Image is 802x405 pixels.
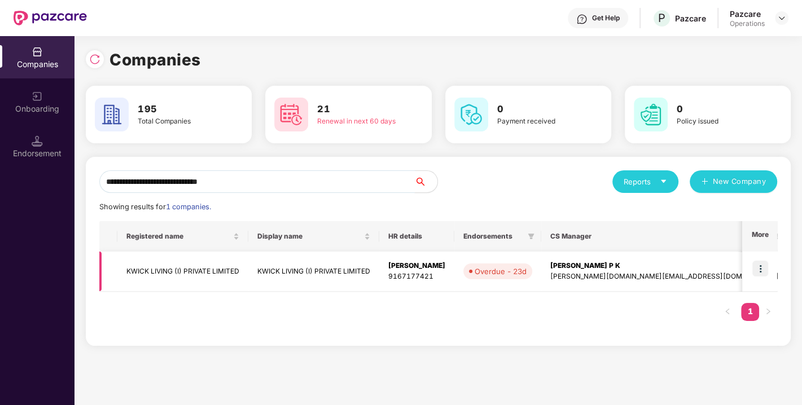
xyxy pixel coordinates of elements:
span: Display name [257,232,362,241]
td: KWICK LIVING (I) PRIVATE LIMITED [117,252,248,292]
img: svg+xml;base64,PHN2ZyBpZD0iQ29tcGFuaWVzIiB4bWxucz0iaHR0cDovL3d3dy53My5vcmcvMjAwMC9zdmciIHdpZHRoPS... [32,46,43,58]
span: Registered name [126,232,231,241]
span: Endorsements [463,232,523,241]
div: [PERSON_NAME][DOMAIN_NAME][EMAIL_ADDRESS][DOMAIN_NAME] [550,271,779,282]
img: svg+xml;base64,PHN2ZyBpZD0iRHJvcGRvd24tMzJ4MzIiIHhtbG5zPSJodHRwOi8vd3d3LnczLm9yZy8yMDAwL3N2ZyIgd2... [777,14,786,23]
h3: 195 [138,102,220,117]
span: left [724,308,731,315]
span: 1 companies. [166,202,211,211]
span: filter [525,230,537,243]
td: KWICK LIVING (I) PRIVATE LIMITED [248,252,379,292]
h3: 0 [497,102,580,117]
span: filter [528,233,534,240]
li: Previous Page [718,303,737,321]
img: svg+xml;base64,PHN2ZyBpZD0iSGVscC0zMngzMiIgeG1sbnM9Imh0dHA6Ly93d3cudzMub3JnLzIwMDAvc3ZnIiB3aWR0aD... [576,14,588,25]
button: plusNew Company [690,170,777,193]
span: plus [701,178,708,187]
div: Pazcare [730,8,765,19]
img: icon [752,261,768,276]
h3: 21 [317,102,400,117]
h1: Companies [109,47,201,72]
div: Policy issued [677,116,759,127]
img: svg+xml;base64,PHN2ZyB3aWR0aD0iMjAiIGhlaWdodD0iMjAiIHZpZXdCb3g9IjAgMCAyMCAyMCIgZmlsbD0ibm9uZSIgeG... [32,91,43,102]
div: [PERSON_NAME] [388,261,445,271]
th: HR details [379,221,454,252]
div: Payment received [497,116,580,127]
button: search [414,170,438,193]
h3: 0 [677,102,759,117]
div: Operations [730,19,765,28]
li: 1 [741,303,759,321]
span: Showing results for [99,202,211,211]
div: Pazcare [675,13,706,24]
li: Next Page [759,303,777,321]
img: New Pazcare Logo [14,11,87,25]
th: Display name [248,221,379,252]
img: svg+xml;base64,PHN2ZyB4bWxucz0iaHR0cDovL3d3dy53My5vcmcvMjAwMC9zdmciIHdpZHRoPSI2MCIgaGVpZ2h0PSI2MC... [95,98,129,131]
div: Reports [624,176,667,187]
button: right [759,303,777,321]
th: Registered name [117,221,248,252]
span: caret-down [660,178,667,185]
div: [PERSON_NAME] P K [550,261,779,271]
th: More [742,221,777,252]
img: svg+xml;base64,PHN2ZyB4bWxucz0iaHR0cDovL3d3dy53My5vcmcvMjAwMC9zdmciIHdpZHRoPSI2MCIgaGVpZ2h0PSI2MC... [454,98,488,131]
span: CS Manager [550,232,770,241]
button: left [718,303,737,321]
img: svg+xml;base64,PHN2ZyB4bWxucz0iaHR0cDovL3d3dy53My5vcmcvMjAwMC9zdmciIHdpZHRoPSI2MCIgaGVpZ2h0PSI2MC... [274,98,308,131]
div: 9167177421 [388,271,445,282]
div: Renewal in next 60 days [317,116,400,127]
div: Total Companies [138,116,220,127]
span: right [765,308,772,315]
span: search [414,177,437,186]
img: svg+xml;base64,PHN2ZyB4bWxucz0iaHR0cDovL3d3dy53My5vcmcvMjAwMC9zdmciIHdpZHRoPSI2MCIgaGVpZ2h0PSI2MC... [634,98,668,131]
span: P [658,11,665,25]
div: Get Help [592,14,620,23]
a: 1 [741,303,759,320]
img: svg+xml;base64,PHN2ZyB3aWR0aD0iMTQuNSIgaGVpZ2h0PSIxNC41IiB2aWV3Qm94PSIwIDAgMTYgMTYiIGZpbGw9Im5vbm... [32,135,43,147]
img: svg+xml;base64,PHN2ZyBpZD0iUmVsb2FkLTMyeDMyIiB4bWxucz0iaHR0cDovL3d3dy53My5vcmcvMjAwMC9zdmciIHdpZH... [89,54,100,65]
span: New Company [713,176,766,187]
div: Overdue - 23d [475,266,527,277]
